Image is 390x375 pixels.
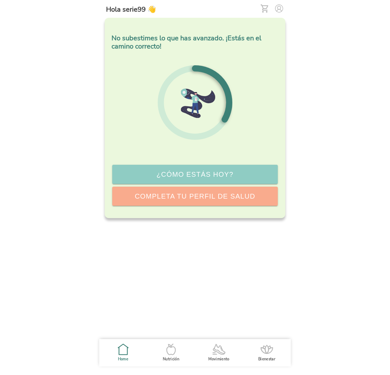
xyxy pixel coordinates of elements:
ion-label: Nutrición [163,357,179,362]
ion-label: Home [118,357,128,362]
ion-button: Completa tu perfil de salud [112,187,278,206]
h5: No subestimes lo que has avanzado. ¡Estás en el camino correcto! [112,34,278,51]
ion-label: Bienestar [258,357,275,362]
ion-button: ¿Cómo estás hoy? [112,165,278,184]
h5: Hola serie99 👋 [106,5,156,14]
ion-label: Movimiento [208,357,230,362]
